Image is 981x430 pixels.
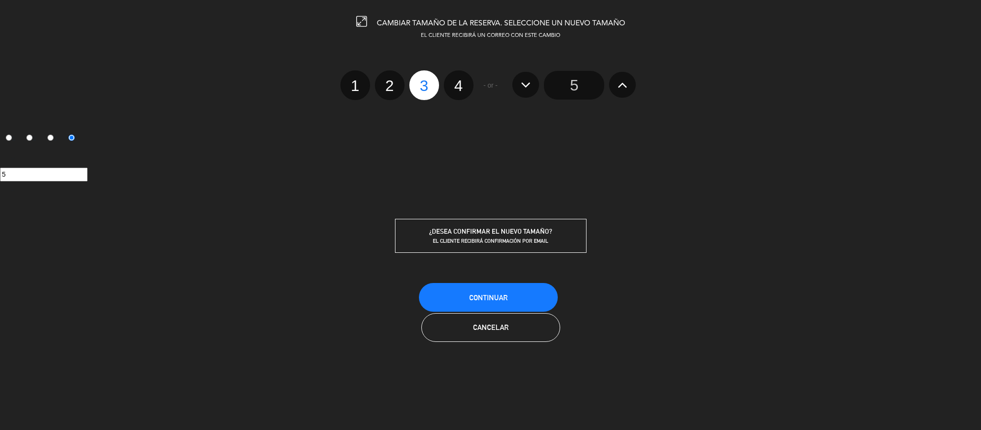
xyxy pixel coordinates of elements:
label: 4 [63,130,84,147]
label: 3 [409,70,439,100]
span: ¿DESEA CONFIRMAR EL NUEVO TAMAÑO? [429,227,552,235]
input: 4 [68,135,75,141]
span: EL CLIENTE RECIBIRÁ UN CORREO CON ESTE CAMBIO [421,33,560,38]
span: - or - [484,80,498,91]
button: Cancelar [421,313,560,342]
input: 1 [6,135,12,141]
input: 2 [26,135,33,141]
span: Cancelar [473,323,508,331]
label: 3 [42,130,63,147]
input: 3 [47,135,54,141]
button: Continuar [419,283,558,312]
label: 2 [21,130,42,147]
span: CAMBIAR TAMAÑO DE LA RESERVA. SELECCIONE UN NUEVO TAMAÑO [377,20,625,27]
span: EL CLIENTE RECIBIRÁ CONFIRMACIÓN POR EMAIL [433,238,548,244]
label: 1 [340,70,370,100]
label: 2 [375,70,405,100]
label: 4 [444,70,474,100]
span: Continuar [469,294,507,302]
